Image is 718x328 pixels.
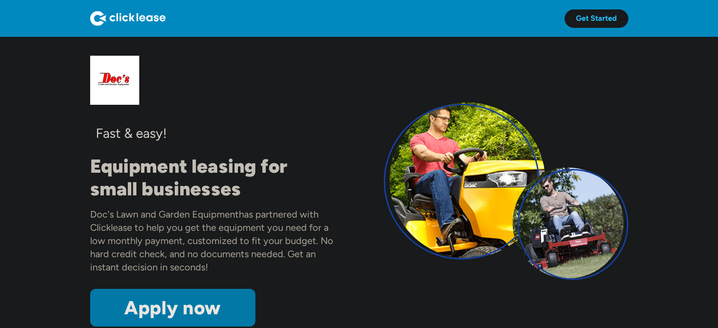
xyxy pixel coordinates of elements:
[90,155,335,200] h1: Equipment leasing for small businesses
[90,11,166,26] img: Logo
[565,9,628,28] a: Get Started
[90,209,239,220] div: Doc's Lawn and Garden Equipment
[90,289,255,327] a: Apply now
[90,124,167,143] div: Fast & easy!
[90,209,333,273] div: has partnered with Clicklease to help you get the equipment you need for a low monthly payment, c...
